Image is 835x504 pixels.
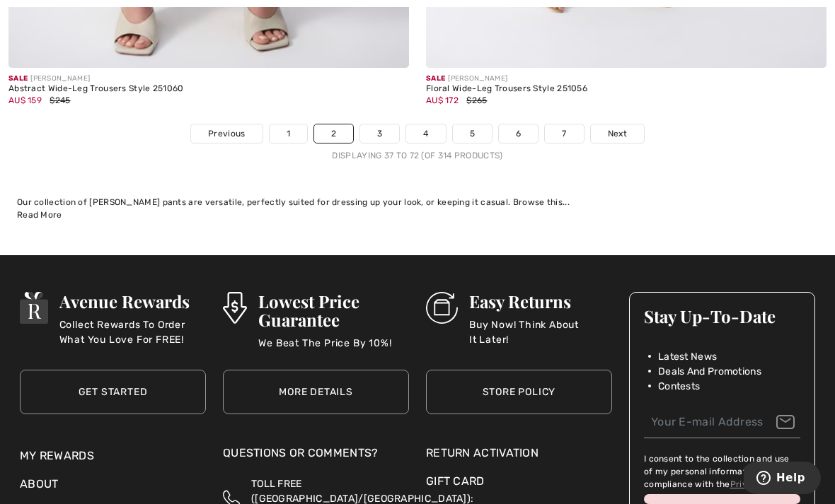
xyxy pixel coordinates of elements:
[469,317,612,346] p: Buy Now! Think About It Later!
[453,124,492,143] a: 5
[426,473,612,490] a: Gift Card
[545,124,583,143] a: 7
[8,74,28,83] span: Sale
[258,336,409,364] p: We Beat The Price By 10%!
[644,406,800,438] input: Your E-mail Address
[223,292,247,324] img: Lowest Price Guarantee
[426,292,458,324] img: Easy Returns
[8,74,409,84] div: [PERSON_NAME]
[360,124,399,143] a: 3
[591,124,644,143] a: Next
[314,124,353,143] a: 2
[426,84,827,94] div: Floral Wide-Leg Trousers Style 251056
[658,379,700,394] span: Contests
[59,292,206,310] h3: Avenue Rewards
[258,292,409,329] h3: Lowest Price Guarantee
[20,292,48,324] img: Avenue Rewards
[20,370,206,414] a: Get Started
[50,95,70,105] span: $245
[426,74,445,83] span: Sale
[20,476,206,500] div: About
[469,292,612,310] h3: Easy Returns
[730,479,790,489] a: Privacy Policy
[191,124,262,143] a: Previous
[59,317,206,346] p: Collect Rewards To Order What You Love For FREE!
[499,124,538,143] a: 6
[20,449,94,462] a: My Rewards
[644,452,800,491] label: I consent to the collection and use of my personal information in compliance with the .
[744,462,821,497] iframe: Opens a widget where you can find more information
[426,445,612,462] a: Return Activation
[658,349,717,364] span: Latest News
[8,95,42,105] span: AU$ 159
[8,84,409,94] div: Abstract Wide-Leg Trousers Style 251060
[208,127,245,140] span: Previous
[17,210,62,220] span: Read More
[426,95,459,105] span: AU$ 172
[608,127,627,140] span: Next
[426,370,612,414] a: Store Policy
[270,124,307,143] a: 1
[406,124,445,143] a: 4
[466,95,487,105] span: $265
[426,74,827,84] div: [PERSON_NAME]
[223,370,409,414] a: More Details
[658,364,761,379] span: Deals And Promotions
[644,307,800,325] h3: Stay Up-To-Date
[17,196,818,209] div: Our collection of [PERSON_NAME] pants are versatile, perfectly suited for dressing up your look, ...
[223,445,409,469] div: Questions or Comments?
